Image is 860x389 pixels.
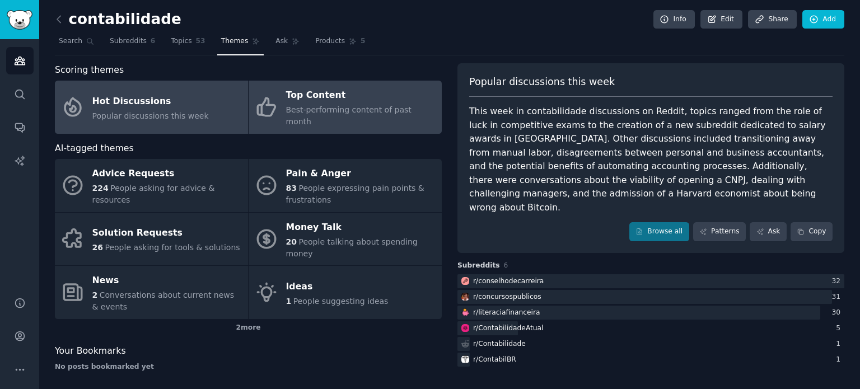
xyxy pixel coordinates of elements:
[700,10,742,29] a: Edit
[249,213,442,266] a: Money Talk20People talking about spending money
[55,319,442,337] div: 2 more
[653,10,695,29] a: Info
[286,184,424,204] span: People expressing pain points & frustrations
[55,213,248,266] a: Solution Requests26People asking for tools & solutions
[457,290,844,304] a: concursospublicosr/concursospublicos31
[249,81,442,134] a: Top ContentBest-performing content of past month
[457,274,844,288] a: conselhodecarreirar/conselhodecarreira32
[55,266,248,319] a: News2Conversations about current news & events
[55,81,248,134] a: Hot DiscussionsPopular discussions this week
[286,278,389,296] div: Ideas
[167,32,209,55] a: Topics53
[831,308,844,318] div: 30
[151,36,156,46] span: 6
[286,165,436,183] div: Pain & Anger
[196,36,205,46] span: 53
[286,105,412,126] span: Best-performing content of past month
[469,105,833,214] div: This week in contabilidade discussions on Reddit, topics ranged from the role of luck in competit...
[249,159,442,212] a: Pain & Anger83People expressing pain points & frustrations
[286,184,297,193] span: 83
[92,243,103,252] span: 26
[249,266,442,319] a: Ideas1People suggesting ideas
[791,222,833,241] button: Copy
[92,290,235,311] span: Conversations about current news & events
[457,353,844,367] a: ContabilBRr/ContabilBR1
[92,111,209,120] span: Popular discussions this week
[831,276,844,287] div: 32
[361,36,366,46] span: 5
[461,308,469,316] img: literaciafinanceira
[92,184,215,204] span: People asking for advice & resources
[106,32,159,55] a: Subreddits6
[55,344,126,358] span: Your Bookmarks
[457,337,844,351] a: r/Contabilidade1
[55,32,98,55] a: Search
[55,362,442,372] div: No posts bookmarked yet
[504,261,508,269] span: 6
[92,165,242,183] div: Advice Requests
[92,290,98,299] span: 2
[836,339,844,349] div: 1
[473,324,544,334] div: r/ ContabilidadeAtual
[293,297,389,306] span: People suggesting ideas
[315,36,345,46] span: Products
[286,237,418,258] span: People talking about spending money
[457,261,500,271] span: Subreddits
[171,36,191,46] span: Topics
[473,308,540,318] div: r/ literaciafinanceira
[105,243,240,252] span: People asking for tools & solutions
[110,36,147,46] span: Subreddits
[461,293,469,301] img: concursospublicos
[272,32,303,55] a: Ask
[461,277,469,285] img: conselhodecarreira
[629,222,689,241] a: Browse all
[55,63,124,77] span: Scoring themes
[275,36,288,46] span: Ask
[461,324,469,332] img: ContabilidadeAtual
[286,87,436,105] div: Top Content
[311,32,369,55] a: Products5
[59,36,82,46] span: Search
[55,142,134,156] span: AI-tagged themes
[461,355,469,363] img: ContabilBR
[55,159,248,212] a: Advice Requests224People asking for advice & resources
[748,10,796,29] a: Share
[802,10,844,29] a: Add
[92,224,240,242] div: Solution Requests
[473,355,516,365] div: r/ ContabilBR
[217,32,264,55] a: Themes
[473,339,526,349] div: r/ Contabilidade
[473,276,544,287] div: r/ conselhodecarreira
[831,292,844,302] div: 31
[92,272,242,290] div: News
[457,321,844,335] a: ContabilidadeAtualr/ContabilidadeAtual5
[473,292,541,302] div: r/ concursospublicos
[221,36,249,46] span: Themes
[693,222,746,241] a: Patterns
[469,75,615,89] span: Popular discussions this week
[457,306,844,320] a: literaciafinanceirar/literaciafinanceira30
[750,222,787,241] a: Ask
[7,10,32,30] img: GummySearch logo
[92,92,209,110] div: Hot Discussions
[286,218,436,236] div: Money Talk
[55,11,181,29] h2: contabilidade
[836,324,844,334] div: 5
[92,184,109,193] span: 224
[836,355,844,365] div: 1
[286,297,292,306] span: 1
[286,237,297,246] span: 20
